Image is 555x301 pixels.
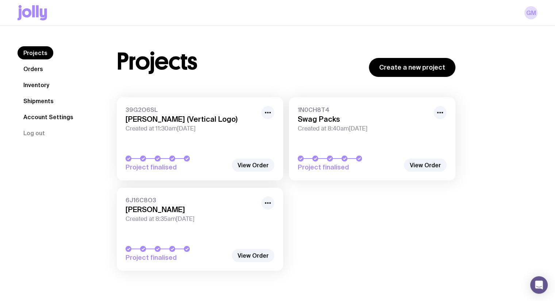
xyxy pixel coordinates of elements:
[126,196,257,204] span: 6J16C8O3
[117,188,283,271] a: 6J16C8O3[PERSON_NAME]Created at 8:35am[DATE]Project finalised
[117,50,197,73] h1: Projects
[232,249,274,262] a: View Order
[18,110,79,124] a: Account Settings
[298,115,429,124] h3: Swag Packs
[369,58,455,77] a: Create a new project
[298,106,429,113] span: 1N0CH8T4
[126,125,257,132] span: Created at 11:30am[DATE]
[18,46,53,59] a: Projects
[18,94,59,107] a: Shipments
[18,78,55,91] a: Inventory
[126,115,257,124] h3: [PERSON_NAME] (Vertical Logo)
[117,97,283,180] a: 39G2O6SL[PERSON_NAME] (Vertical Logo)Created at 11:30am[DATE]Project finalised
[126,163,228,172] span: Project finalised
[18,126,51,140] button: Log out
[126,106,257,113] span: 39G2O6SL
[298,163,400,172] span: Project finalised
[298,125,429,132] span: Created at 8:40am[DATE]
[289,97,455,180] a: 1N0CH8T4Swag PacksCreated at 8:40am[DATE]Project finalised
[18,62,49,75] a: Orders
[126,215,257,223] span: Created at 8:35am[DATE]
[524,6,537,19] a: GM
[232,159,274,172] a: View Order
[530,276,548,294] div: Open Intercom Messenger
[126,205,257,214] h3: [PERSON_NAME]
[126,253,228,262] span: Project finalised
[404,159,447,172] a: View Order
